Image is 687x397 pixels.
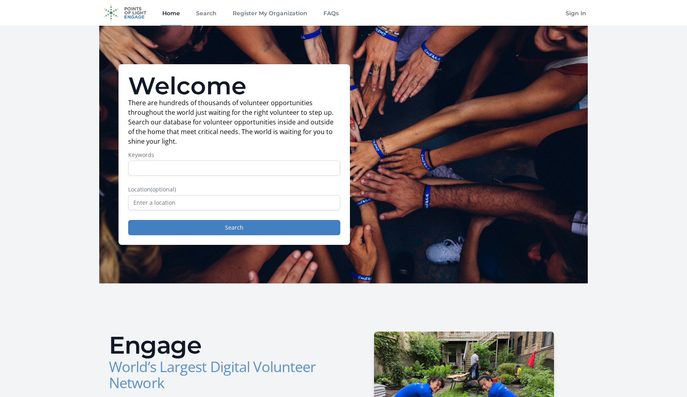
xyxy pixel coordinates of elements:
[109,359,337,391] h3: World’s Largest Digital Volunteer Network
[128,195,340,210] input: Enter a location
[128,74,340,98] h1: Welcome
[151,185,176,193] span: (optional)
[128,220,340,235] button: Search
[128,151,340,159] label: Keywords
[109,333,337,357] h2: Engage
[128,98,340,146] p: There are hundreds of thousands of volunteer opportunities throughout the world just waiting for ...
[128,185,340,193] label: Location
